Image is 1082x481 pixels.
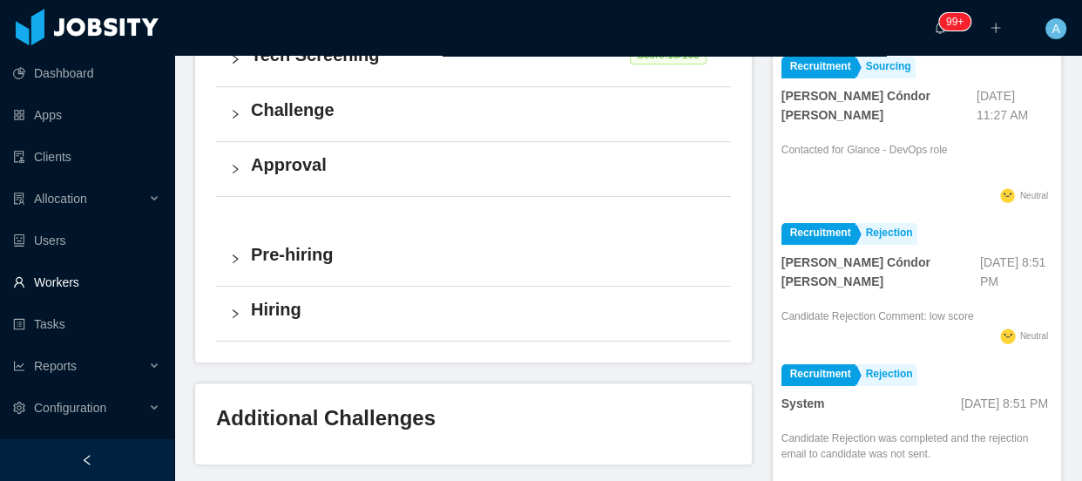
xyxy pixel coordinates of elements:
[781,57,855,78] a: Recruitment
[34,401,106,415] span: Configuration
[961,396,1048,410] span: [DATE] 8:51 PM
[13,193,25,205] i: icon: solution
[216,32,731,86] div: icon: rightTech Screening
[781,89,930,122] strong: [PERSON_NAME] Cóndor [PERSON_NAME]
[216,142,731,196] div: icon: rightApproval
[216,87,731,141] div: icon: rightChallenge
[230,54,240,64] i: icon: right
[13,98,160,132] a: icon: appstoreApps
[230,109,240,119] i: icon: right
[781,430,1052,462] div: Candidate Rejection was completed and the rejection email to candidate was not sent.
[781,364,855,386] a: Recruitment
[980,255,1045,288] span: [DATE] 8:51 PM
[251,242,717,267] h4: Pre-hiring
[857,223,917,245] a: Rejection
[990,22,1002,34] i: icon: plus
[857,364,917,386] a: Rejection
[216,287,731,341] div: icon: rightHiring
[216,232,731,286] div: icon: rightPre-hiring
[934,22,946,34] i: icon: bell
[13,307,160,342] a: icon: profileTasks
[13,402,25,414] i: icon: setting
[13,223,160,258] a: icon: robotUsers
[251,297,717,322] h4: Hiring
[34,192,87,206] span: Allocation
[34,359,77,373] span: Reports
[13,56,160,91] a: icon: pie-chartDashboard
[781,308,974,324] div: Candidate Rejection Comment: low score
[13,139,160,174] a: icon: auditClients
[230,164,240,174] i: icon: right
[251,152,717,177] h4: Approval
[857,57,916,78] a: Sourcing
[781,255,930,288] strong: [PERSON_NAME] Cóndor [PERSON_NAME]
[977,89,1028,122] span: [DATE] 11:27 AM
[230,254,240,264] i: icon: right
[781,142,948,158] p: Contacted for Glance - DevOps role
[230,308,240,319] i: icon: right
[1020,331,1048,341] span: Neutral
[13,265,160,300] a: icon: userWorkers
[1020,191,1048,200] span: Neutral
[781,223,855,245] a: Recruitment
[1052,18,1059,39] span: A
[251,98,717,122] h4: Challenge
[939,13,970,30] sup: 157
[781,396,825,410] strong: System
[216,404,731,432] h3: Additional Challenges
[13,360,25,372] i: icon: line-chart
